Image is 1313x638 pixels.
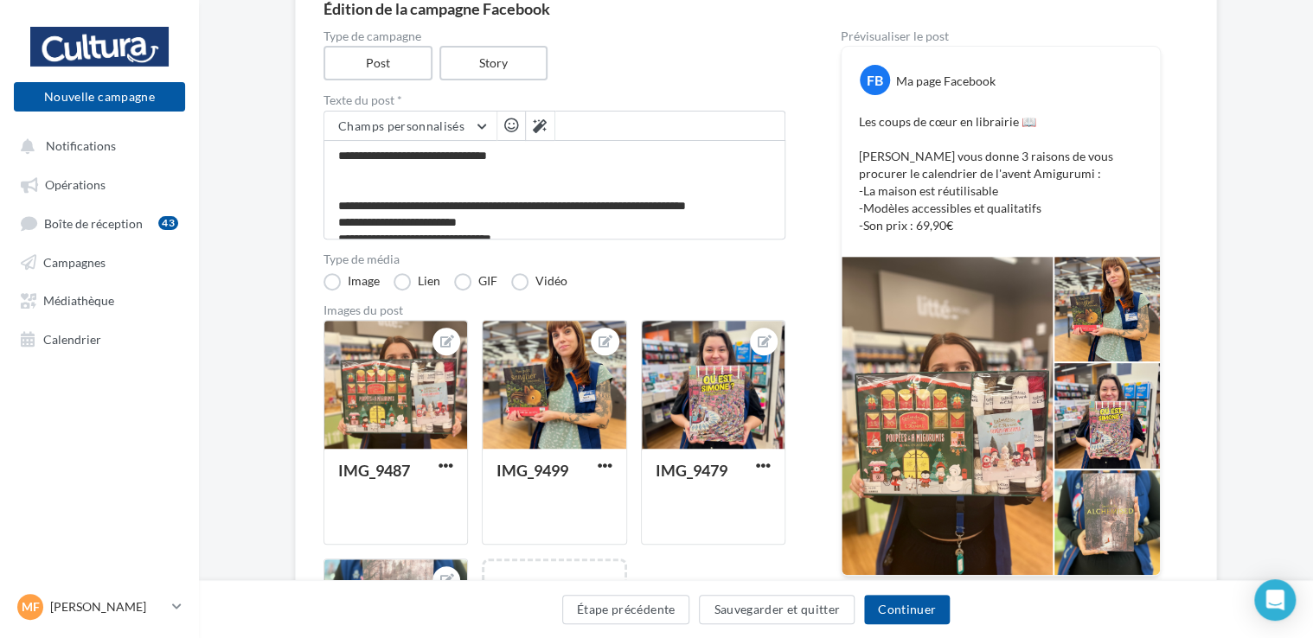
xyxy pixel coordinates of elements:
div: La prévisualisation est non-contractuelle [841,576,1161,598]
button: Continuer [864,595,950,624]
button: Champs personnalisés [324,112,496,141]
a: MF [PERSON_NAME] [14,590,185,623]
button: Sauvegarder et quitter [699,595,855,624]
div: Édition de la campagne Facebook [323,1,1188,16]
a: Opérations [10,168,189,199]
label: Vidéo [511,273,567,290]
span: Calendrier [43,331,101,346]
a: Boîte de réception43 [10,207,189,239]
div: FB [860,65,890,95]
div: Images du post [323,304,785,316]
label: Story [439,46,548,80]
button: Nouvelle campagne [14,82,185,112]
p: [PERSON_NAME] [50,598,165,616]
p: Les coups de cœur en librairie 📖 [PERSON_NAME] vous donne 3 raisons de vous procurer le calendrie... [859,113,1143,234]
label: GIF [454,273,497,290]
span: Campagnes [43,254,106,269]
a: Campagnes [10,246,189,277]
a: Calendrier [10,322,189,354]
button: Étape précédente [562,595,690,624]
label: Image [323,273,380,290]
button: Notifications [10,130,182,161]
label: Post [323,46,432,80]
div: Open Intercom Messenger [1254,579,1296,621]
div: Prévisualiser le post [841,30,1161,42]
label: Type de campagne [323,30,785,42]
a: Médiathèque [10,284,189,315]
div: IMG_9487 [338,461,410,480]
div: IMG_9499 [496,461,568,480]
label: Lien [394,273,440,290]
div: IMG_9479 [656,461,727,480]
label: Texte du post * [323,94,785,106]
span: Notifications [46,138,116,153]
div: 43 [158,216,178,230]
span: Boîte de réception [44,215,143,230]
span: Médiathèque [43,293,114,308]
div: Ma page Facebook [896,73,996,90]
span: Opérations [45,177,106,192]
span: MF [22,598,40,616]
label: Type de média [323,253,785,265]
span: Champs personnalisés [338,118,464,133]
